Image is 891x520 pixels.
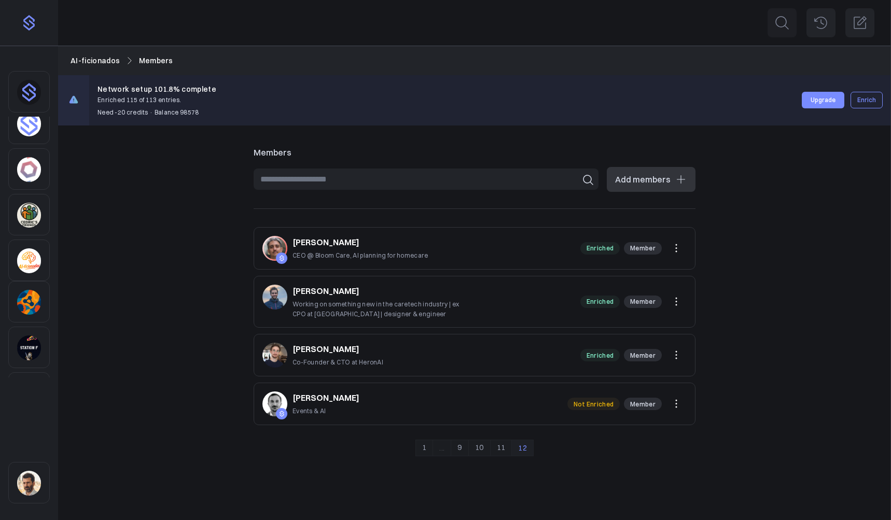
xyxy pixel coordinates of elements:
[293,357,383,367] p: Co-Founder & CTO at HeronAI
[17,248,41,273] img: 2jp1kfh9ib76c04m8niqu4f45e0u
[433,440,451,456] span: ...
[468,440,491,456] a: 10
[580,349,620,361] p: Enriched
[17,111,41,136] img: 4sptar4mobdn0q43dsu7jy32kx6j
[262,343,287,368] img: c791dc51fb52efb7fb244ee9614aa95bdaf485ee.jpg
[17,157,41,182] img: 4hc3xb4og75h35779zhp6duy5ffo
[17,290,41,315] img: 6gff4iocxuy891buyeergockefh7
[293,285,359,297] a: [PERSON_NAME]
[293,406,359,416] p: Events & AI
[98,107,216,117] p: Need -20 credits · Balance 98578
[624,398,662,410] p: Member
[293,391,359,404] a: [PERSON_NAME]
[17,80,41,105] img: dhnou9yomun9587rl8johsq6w6vr
[293,343,359,355] a: [PERSON_NAME]
[17,335,41,360] img: stationf.co
[567,398,620,410] p: Not Enriched
[802,92,844,108] button: Upgrade
[580,242,620,255] p: Enriched
[624,296,662,308] p: Member
[17,203,41,228] img: 3pj2efuqyeig3cua8agrd6atck9r
[71,55,120,66] a: AI-ficionados
[262,236,287,261] img: b8s40inys7w6ppn8d404rfa61gbz
[451,440,468,456] a: 9
[415,440,534,456] nav: Page navigation
[293,299,472,319] p: Working on something new in the caretech industry | ex CPO at [GEOGRAPHIC_DATA] | designer & engi...
[615,173,671,186] span: Add members
[851,92,883,108] button: Enrich
[415,440,433,456] a: 1
[624,242,662,255] p: Member
[607,167,695,192] button: Add members
[293,236,359,248] a: [PERSON_NAME]
[293,250,428,260] p: CEO @ Bloom Care, AI planning for homecare
[21,15,37,31] img: purple-logo-f4f985042447f6d3a21d9d2f6d8e0030207d587b440d52f708815e5968048218.png
[490,440,512,456] a: 11
[98,83,216,95] h3: Network setup 101.8% complete
[254,146,695,159] p: Members
[17,471,41,496] img: sqr4epb0z8e5jm577i6jxqftq3ng
[139,55,173,66] a: Members
[262,391,287,416] img: 28af0a1e3d4f40531edab4c731fc1aa6b0a27966.jpg
[98,95,216,105] p: Enriched 115 of 113 entries.
[624,349,662,361] p: Member
[262,285,287,310] img: 7344108f3e802cbce05d3c920a3e3b82d92f80e6.jpg
[71,55,879,66] nav: Breadcrumb
[511,440,534,456] span: 12
[580,296,620,308] p: Enriched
